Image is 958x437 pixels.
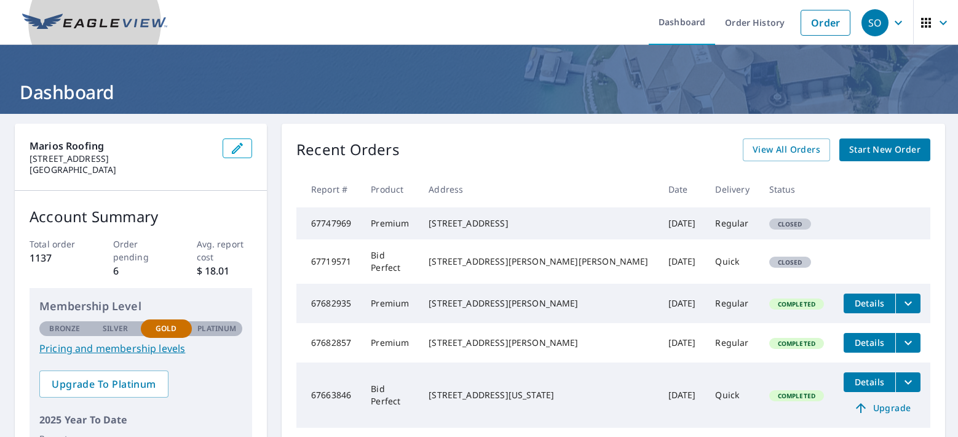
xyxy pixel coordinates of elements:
[296,363,361,428] td: 67663846
[861,9,889,36] div: SO
[361,171,419,207] th: Product
[849,142,920,158] span: Start New Order
[30,238,85,251] p: Total order
[156,323,176,334] p: Gold
[296,323,361,363] td: 67682857
[851,337,888,348] span: Details
[39,341,242,356] a: Pricing and membership levels
[296,207,361,239] td: 67747969
[30,206,252,228] p: Account Summary
[705,239,759,284] td: Quick
[659,284,706,323] td: [DATE]
[361,239,419,284] td: Bid Perfect
[361,363,419,428] td: Bid Perfect
[429,337,648,349] div: [STREET_ADDRESS][PERSON_NAME]
[296,239,361,284] td: 67719571
[844,398,920,418] a: Upgrade
[429,297,648,310] div: [STREET_ADDRESS][PERSON_NAME]
[770,391,823,400] span: Completed
[49,377,159,391] span: Upgrade To Platinum
[759,171,834,207] th: Status
[39,298,242,315] p: Membership Level
[113,263,169,278] p: 6
[197,238,253,263] p: Avg. report cost
[419,171,658,207] th: Address
[844,333,895,353] button: detailsBtn-67682857
[743,138,830,161] a: View All Orders
[361,284,419,323] td: Premium
[770,258,810,267] span: Closed
[705,323,759,363] td: Regular
[753,142,820,158] span: View All Orders
[296,138,400,161] p: Recent Orders
[705,207,759,239] td: Regular
[22,14,167,32] img: EV Logo
[659,363,706,428] td: [DATE]
[39,412,242,427] p: 2025 Year To Date
[15,79,943,105] h1: Dashboard
[39,371,168,398] a: Upgrade To Platinum
[705,284,759,323] td: Regular
[197,263,253,278] p: $ 18.01
[770,220,810,228] span: Closed
[30,251,85,265] p: 1137
[851,376,888,388] span: Details
[895,294,920,313] button: filesDropdownBtn-67682935
[659,323,706,363] td: [DATE]
[705,363,759,428] td: Quick
[429,389,648,401] div: [STREET_ADDRESS][US_STATE]
[895,333,920,353] button: filesDropdownBtn-67682857
[30,164,213,175] p: [GEOGRAPHIC_DATA]
[197,323,236,334] p: Platinum
[429,255,648,268] div: [STREET_ADDRESS][PERSON_NAME][PERSON_NAME]
[844,372,895,392] button: detailsBtn-67663846
[839,138,930,161] a: Start New Order
[851,401,913,415] span: Upgrade
[361,323,419,363] td: Premium
[361,207,419,239] td: Premium
[770,339,823,348] span: Completed
[851,297,888,309] span: Details
[705,171,759,207] th: Delivery
[113,238,169,263] p: Order pending
[296,284,361,323] td: 67682935
[103,323,129,334] p: Silver
[30,138,213,153] p: Marios Roofing
[770,300,823,308] span: Completed
[296,171,361,207] th: Report #
[895,372,920,392] button: filesDropdownBtn-67663846
[844,294,895,313] button: detailsBtn-67682935
[429,217,648,230] div: [STREET_ADDRESS]
[659,239,706,284] td: [DATE]
[49,323,80,334] p: Bronze
[659,207,706,239] td: [DATE]
[659,171,706,207] th: Date
[801,10,850,36] a: Order
[30,153,213,164] p: [STREET_ADDRESS]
